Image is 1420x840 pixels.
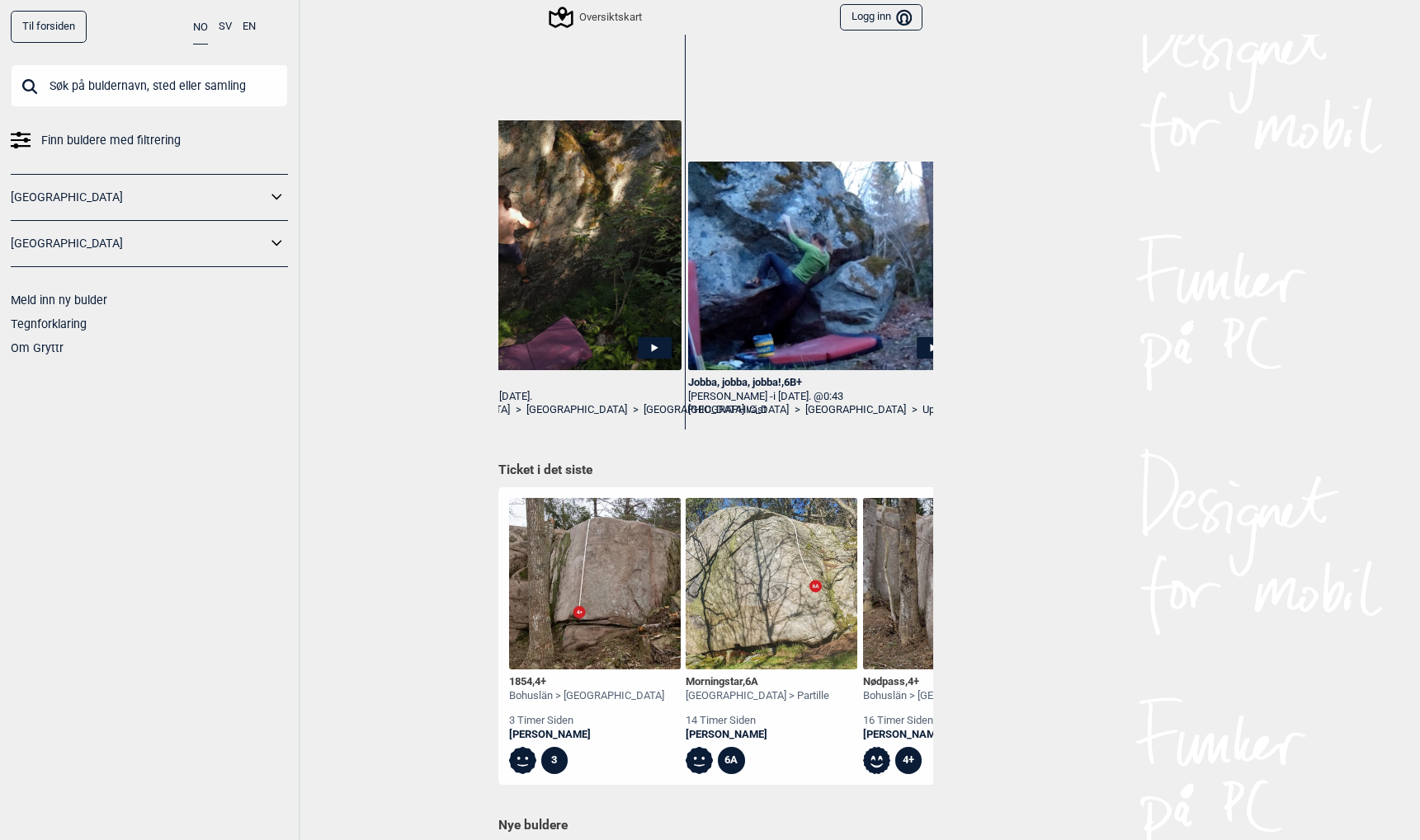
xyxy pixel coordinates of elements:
span: Finn buldere med filtrering [41,129,181,153]
a: Tegnforklaring [11,317,87,331]
img: 1854 220406 [509,498,681,669]
span: 4+ [908,675,919,687]
button: SV [219,11,232,43]
div: Bohuslän > [GEOGRAPHIC_DATA] [509,689,664,703]
div: 4+ [895,747,922,774]
a: Uppsala väst [922,403,983,417]
button: NO [193,11,208,45]
img: Jan pa Crazy friday [409,120,681,370]
div: 1854 , [509,675,664,689]
span: i [DATE]. [494,390,532,402]
img: Tina pa Jobba jobba jobba [688,162,960,370]
span: i [DATE]. @0:43 [773,390,843,402]
div: 6A [718,747,745,774]
img: Nodpass [863,498,1035,669]
div: Morningstar , [686,675,829,689]
div: Oversiktskart [551,7,642,27]
a: [GEOGRAPHIC_DATA] [526,403,627,417]
a: [PERSON_NAME] [509,728,664,742]
div: 14 timer siden [686,714,829,728]
div: 16 timer siden [863,714,1018,728]
button: Logg inn [840,4,922,31]
h1: Ticket i det siste [498,462,922,480]
a: [GEOGRAPHIC_DATA] [805,403,906,417]
a: [GEOGRAPHIC_DATA] [11,232,267,256]
div: 3 [541,747,568,774]
a: Meld inn ny bulder [11,293,107,307]
div: [GEOGRAPHIC_DATA] > Partille [686,689,829,703]
span: > [795,403,800,417]
span: > [912,403,918,417]
a: [GEOGRAPHIC_DATA] [11,185,267,209]
div: Nødpass , [863,675,1018,689]
div: 3 timer siden [509,714,664,728]
a: Om Gryttr [11,341,64,354]
span: 6A [745,675,758,687]
a: Til forsiden [11,11,87,43]
span: > [633,403,639,417]
a: [GEOGRAPHIC_DATA] [688,403,789,417]
div: Crazy [DATE] , 7A [409,376,681,390]
div: [PERSON_NAME] - [409,390,681,404]
div: Jobba, jobba, jobba! , 6B+ [688,376,960,390]
span: 4+ [535,675,546,687]
img: Morningstar [686,498,857,669]
a: [GEOGRAPHIC_DATA] väst [644,403,767,417]
a: Finn buldere med filtrering [11,129,288,153]
div: [PERSON_NAME] - [688,390,960,404]
button: EN [243,11,256,43]
h1: Nye buldere [498,817,922,833]
a: [PERSON_NAME] [863,728,1018,742]
input: Søk på buldernavn, sted eller samling [11,64,288,107]
a: [PERSON_NAME] [686,728,829,742]
div: Bohuslän > [GEOGRAPHIC_DATA] [863,689,1018,703]
span: > [516,403,521,417]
